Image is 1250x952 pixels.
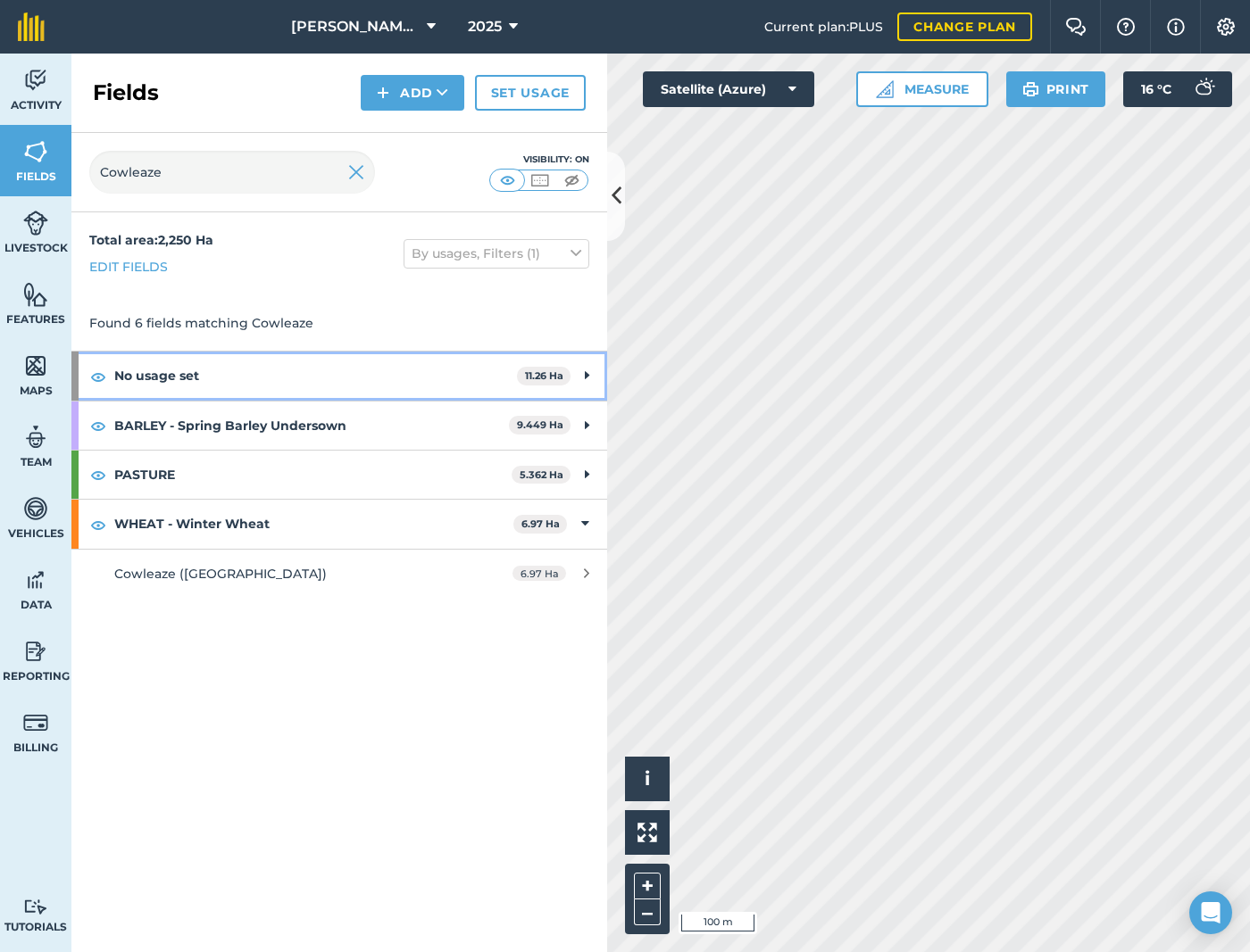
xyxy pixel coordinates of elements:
a: Change plan [897,12,1032,41]
button: – [634,899,661,925]
img: svg+xml;base64,PD94bWwgdmVyc2lvbj0iMS4wIiBlbmNvZGluZz0idXRmLTgiPz4KPCEtLSBHZW5lcmF0b3I6IEFkb2JlIE... [23,495,48,522]
button: Measure [856,71,988,107]
div: PASTURE5.362 Ha [71,451,607,499]
button: By usages, Filters (1) [404,239,589,268]
span: 16 ° C [1141,71,1171,107]
strong: Total area : 2,250 Ha [89,232,213,248]
img: svg+xml;base64,PHN2ZyB4bWxucz0iaHR0cDovL3d3dy53My5vcmcvMjAwMC9zdmciIHdpZHRoPSIxOCIgaGVpZ2h0PSIyNC... [90,464,106,485]
span: i [645,767,650,790]
img: svg+xml;base64,PD94bWwgdmVyc2lvbj0iMS4wIiBlbmNvZGluZz0idXRmLTgiPz4KPCEtLSBHZW5lcmF0b3I6IEFkb2JlIE... [1186,71,1221,107]
strong: PASTURE [114,451,512,499]
span: Cowleaze ([GEOGRAPHIC_DATA]) [114,566,327,582]
img: svg+xml;base64,PHN2ZyB4bWxucz0iaHR0cDovL3d3dy53My5vcmcvMjAwMC9zdmciIHdpZHRoPSIxOCIgaGVpZ2h0PSIyNC... [90,366,106,387]
strong: BARLEY - Spring Barley Undersown [114,401,509,450]
button: Print [1006,71,1106,107]
img: Ruler icon [876,80,894,98]
span: [PERSON_NAME] LTD [291,16,420,37]
img: svg+xml;base64,PHN2ZyB4bWxucz0iaHR0cDovL3d3dy53My5vcmcvMjAwMC9zdmciIHdpZHRoPSIxOCIgaGVpZ2h0PSIyNC... [90,514,106,535]
span: Current plan : PLUS [764,17,883,37]
a: Set usage [475,75,586,111]
img: Two speech bubbles overlapping with the left bubble in the forefront [1065,18,1087,36]
img: svg+xml;base64,PHN2ZyB4bWxucz0iaHR0cDovL3d3dy53My5vcmcvMjAwMC9zdmciIHdpZHRoPSIxOSIgaGVpZ2h0PSIyNC... [1022,79,1039,100]
div: BARLEY - Spring Barley Undersown9.449 Ha [71,401,607,450]
input: Search [89,151,375,194]
img: fieldmargin Logo [18,12,45,41]
div: Found 6 fields matching Cowleaze [71,295,607,351]
img: svg+xml;base64,PD94bWwgdmVyc2lvbj0iMS4wIiBlbmNvZGluZz0idXRmLTgiPz4KPCEtLSBHZW5lcmF0b3I6IEFkb2JlIE... [23,638,48,665]
img: svg+xml;base64,PHN2ZyB4bWxucz0iaHR0cDovL3d3dy53My5vcmcvMjAwMC9zdmciIHdpZHRoPSIxOCIgaGVpZ2h0PSIyNC... [90,415,106,436]
img: svg+xml;base64,PHN2ZyB4bWxucz0iaHR0cDovL3d3dy53My5vcmcvMjAwMC9zdmciIHdpZHRoPSI1NiIgaGVpZ2h0PSI2MC... [23,281,48,308]
span: 6.97 Ha [512,566,566,581]
img: svg+xml;base64,PD94bWwgdmVyc2lvbj0iMS4wIiBlbmNvZGluZz0idXRmLTgiPz4KPCEtLSBHZW5lcmF0b3I6IEFkb2JlIE... [23,709,48,736]
strong: No usage set [114,352,517,400]
button: Satellite (Azure) [643,71,814,107]
img: svg+xml;base64,PD94bWwgdmVyc2lvbj0iMS4wIiBlbmNvZGluZz0idXRmLTgiPz4KPCEtLSBHZW5lcmF0b3I6IEFkb2JlIE... [23,424,48,451]
span: 2025 [468,16,502,37]
button: + [634,873,661,899]
a: Cowleaze ([GEOGRAPHIC_DATA])6.97 Ha [71,550,607,598]
div: Visibility: On [489,153,589,167]
img: svg+xml;base64,PHN2ZyB4bWxucz0iaHR0cDovL3d3dy53My5vcmcvMjAwMC9zdmciIHdpZHRoPSIxNCIgaGVpZ2h0PSIyNC... [377,82,389,103]
img: svg+xml;base64,PD94bWwgdmVyc2lvbj0iMS4wIiBlbmNvZGluZz0idXRmLTgiPz4KPCEtLSBHZW5lcmF0b3I6IEFkb2JlIE... [23,67,48,94]
img: svg+xml;base64,PHN2ZyB4bWxucz0iaHR0cDovL3d3dy53My5vcmcvMjAwMC9zdmciIHdpZHRoPSI1NiIgaGVpZ2h0PSI2MC... [23,138,48,165]
img: svg+xml;base64,PHN2ZyB4bWxucz0iaHR0cDovL3d3dy53My5vcmcvMjAwMC9zdmciIHdpZHRoPSIxNyIgaGVpZ2h0PSIxNy... [1167,16,1185,37]
h2: Fields [93,79,159,107]
div: Open Intercom Messenger [1189,891,1232,934]
button: i [625,757,670,801]
img: svg+xml;base64,PD94bWwgdmVyc2lvbj0iMS4wIiBlbmNvZGluZz0idXRmLTgiPz4KPCEtLSBHZW5lcmF0b3I6IEFkb2JlIE... [23,898,48,915]
div: No usage set11.26 Ha [71,352,607,400]
div: WHEAT - Winter Wheat6.97 Ha [71,500,607,548]
strong: 11.26 Ha [525,369,563,382]
img: A question mark icon [1115,18,1137,36]
img: svg+xml;base64,PHN2ZyB4bWxucz0iaHR0cDovL3d3dy53My5vcmcvMjAwMC9zdmciIHdpZHRoPSI1NiIgaGVpZ2h0PSI2MC... [23,352,48,379]
button: 16 °C [1123,71,1232,107]
strong: 9.449 Ha [517,418,563,431]
img: svg+xml;base64,PD94bWwgdmVyc2lvbj0iMS4wIiBlbmNvZGluZz0idXRmLTgiPz4KPCEtLSBHZW5lcmF0b3I6IEFkb2JlIE... [23,567,48,593]
img: svg+xml;base64,PHN2ZyB4bWxucz0iaHR0cDovL3d3dy53My5vcmcvMjAwMC9zdmciIHdpZHRoPSIyMiIgaGVpZ2h0PSIzMC... [348,161,364,183]
strong: 6.97 Ha [521,517,560,530]
img: A cog icon [1215,18,1237,36]
img: svg+xml;base64,PD94bWwgdmVyc2lvbj0iMS4wIiBlbmNvZGluZz0idXRmLTgiPz4KPCEtLSBHZW5lcmF0b3I6IEFkb2JlIE... [23,210,48,236]
img: svg+xml;base64,PHN2ZyB4bWxucz0iaHR0cDovL3d3dy53My5vcmcvMjAwMC9zdmciIHdpZHRoPSI1MCIgaGVpZ2h0PSI0MC... [529,171,551,189]
strong: 5.362 Ha [520,468,563,481]
img: svg+xml;base64,PHN2ZyB4bWxucz0iaHR0cDovL3d3dy53My5vcmcvMjAwMC9zdmciIHdpZHRoPSI1MCIgaGVpZ2h0PSI0MC... [496,171,519,189]
img: svg+xml;base64,PHN2ZyB4bWxucz0iaHR0cDovL3d3dy53My5vcmcvMjAwMC9zdmciIHdpZHRoPSI1MCIgaGVpZ2h0PSI0MC... [561,171,583,189]
strong: WHEAT - Winter Wheat [114,500,513,548]
img: Four arrows, one pointing top left, one top right, one bottom right and the last bottom left [637,823,657,842]
button: Add [361,75,464,111]
a: Edit fields [89,257,168,277]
